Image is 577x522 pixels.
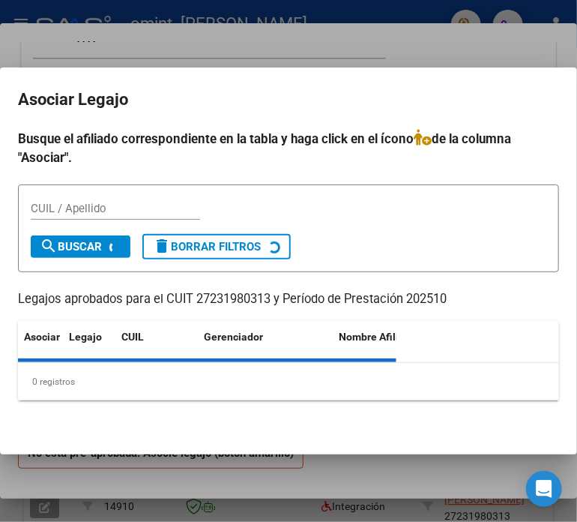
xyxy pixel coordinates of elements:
[69,331,102,343] span: Legajo
[142,234,291,259] button: Borrar Filtros
[18,129,559,168] h4: Busque el afiliado correspondiente en la tabla y haga click en el ícono de la columna "Asociar".
[18,321,63,370] datatable-header-cell: Asociar
[24,331,60,343] span: Asociar
[18,363,559,400] div: 0 registros
[121,331,144,343] span: CUIL
[63,321,115,370] datatable-header-cell: Legajo
[40,237,58,255] mat-icon: search
[526,471,562,507] div: Open Intercom Messenger
[333,321,445,370] datatable-header-cell: Nombre Afiliado
[153,240,261,253] span: Borrar Filtros
[198,321,333,370] datatable-header-cell: Gerenciador
[204,331,263,343] span: Gerenciador
[18,85,559,114] h2: Asociar Legajo
[18,290,559,309] p: Legajos aprobados para el CUIT 27231980313 y Período de Prestación 202510
[339,331,417,343] span: Nombre Afiliado
[31,235,130,258] button: Buscar
[153,237,171,255] mat-icon: delete
[115,321,198,370] datatable-header-cell: CUIL
[40,240,102,253] span: Buscar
